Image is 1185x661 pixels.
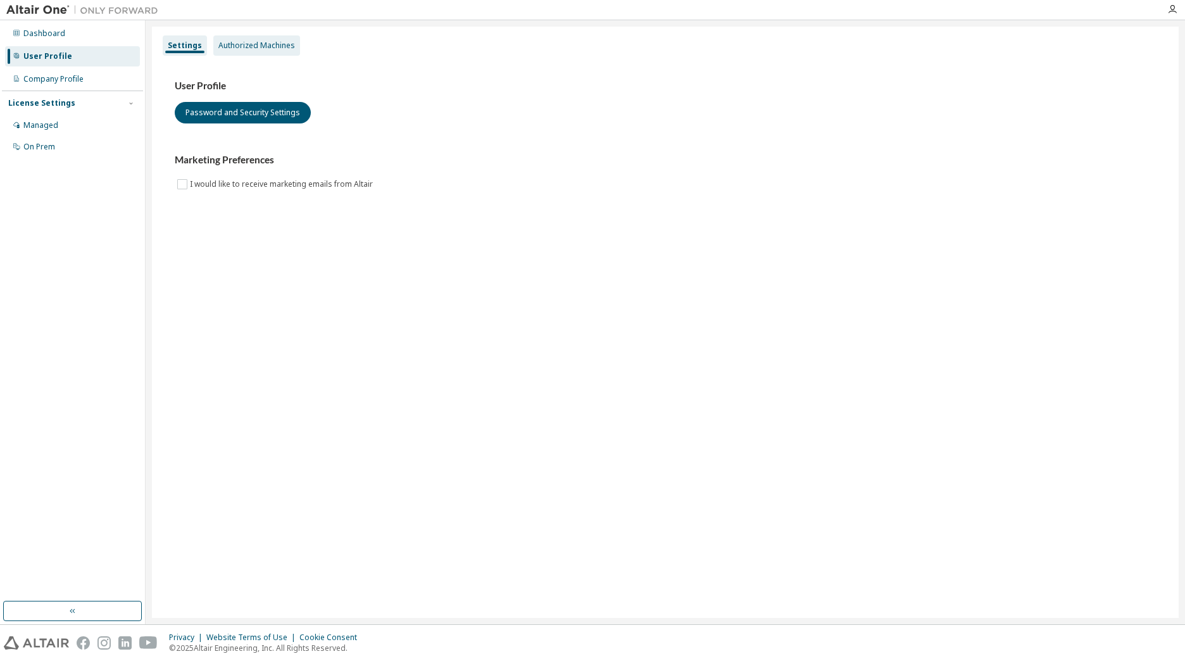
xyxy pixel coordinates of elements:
img: Altair One [6,4,165,16]
button: Password and Security Settings [175,102,311,123]
img: facebook.svg [77,636,90,650]
div: Cookie Consent [299,633,365,643]
div: On Prem [23,142,55,152]
h3: Marketing Preferences [175,154,1156,167]
div: Company Profile [23,74,84,84]
div: Authorized Machines [218,41,295,51]
p: © 2025 Altair Engineering, Inc. All Rights Reserved. [169,643,365,653]
div: Privacy [169,633,206,643]
img: altair_logo.svg [4,636,69,650]
img: youtube.svg [139,636,158,650]
h3: User Profile [175,80,1156,92]
div: Managed [23,120,58,130]
div: Website Terms of Use [206,633,299,643]
label: I would like to receive marketing emails from Altair [190,177,375,192]
img: linkedin.svg [118,636,132,650]
div: User Profile [23,51,72,61]
div: Settings [168,41,202,51]
img: instagram.svg [97,636,111,650]
div: Dashboard [23,28,65,39]
div: License Settings [8,98,75,108]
